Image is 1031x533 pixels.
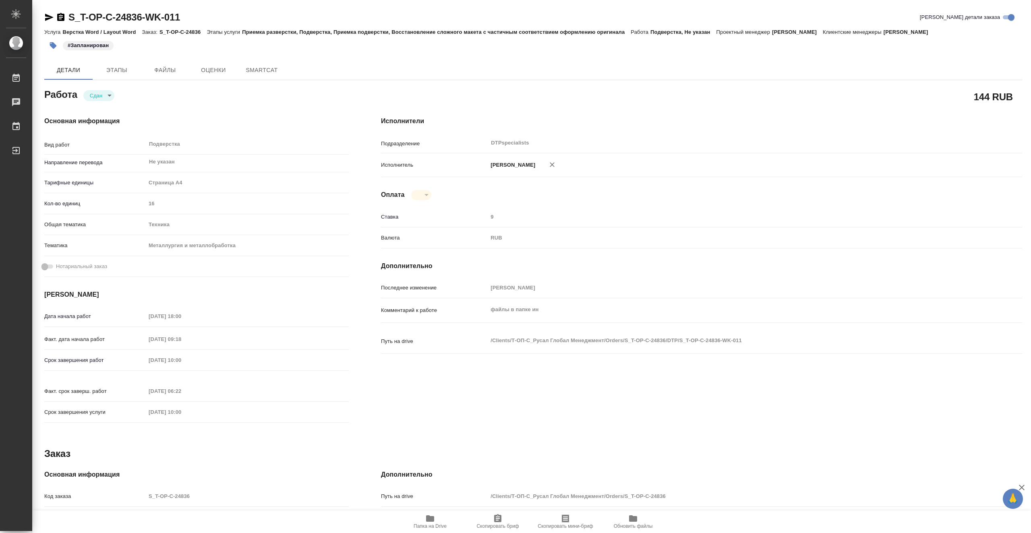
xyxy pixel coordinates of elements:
[44,492,146,500] p: Код заказа
[488,161,535,169] p: [PERSON_NAME]
[772,29,823,35] p: [PERSON_NAME]
[146,176,349,190] div: Страница А4
[146,218,349,231] div: Техника
[62,29,142,35] p: Верстка Word / Layout Word
[146,198,349,209] input: Пустое поле
[381,261,1022,271] h4: Дополнительно
[146,310,216,322] input: Пустое поле
[146,333,216,345] input: Пустое поле
[242,65,281,75] span: SmartCat
[543,156,561,174] button: Удалить исполнителя
[464,510,532,533] button: Скопировать бриф
[488,211,969,223] input: Пустое поле
[381,234,488,242] p: Валюта
[411,190,431,200] div: Сдан
[920,13,1000,21] span: [PERSON_NAME] детали заказа
[87,92,105,99] button: Сдан
[97,65,136,75] span: Этапы
[488,282,969,293] input: Пустое поле
[614,523,653,529] span: Обновить файлы
[44,356,146,364] p: Срок завершения работ
[44,408,146,416] p: Срок завершения услуги
[381,492,488,500] p: Путь на drive
[44,87,77,101] h2: Работа
[44,312,146,320] p: Дата начала работ
[146,385,216,397] input: Пустое поле
[381,470,1022,479] h4: Дополнительно
[631,29,650,35] p: Работа
[44,242,146,250] p: Тематика
[44,200,146,208] p: Кол-во единиц
[414,523,447,529] span: Папка на Drive
[44,159,146,167] p: Направление перевода
[242,29,631,35] p: Приемка разверстки, Подверстка, Приемка подверстки, Восстановление сложного макета с частичным со...
[194,65,233,75] span: Оценки
[44,12,54,22] button: Скопировать ссылку для ЯМессенджера
[823,29,884,35] p: Клиентские менеджеры
[56,262,107,271] span: Нотариальный заказ
[476,523,519,529] span: Скопировать бриф
[650,29,716,35] p: Подверстка, Не указан
[381,284,488,292] p: Последнее изменение
[884,29,934,35] p: [PERSON_NAME]
[381,116,1022,126] h4: Исполнители
[44,29,62,35] p: Услуга
[1003,489,1023,509] button: 🙏
[44,470,349,479] h4: Основная информация
[381,213,488,221] p: Ставка
[44,447,70,460] h2: Заказ
[44,116,349,126] h4: Основная информация
[44,335,146,343] p: Факт. дата начала работ
[146,406,216,418] input: Пустое поле
[44,141,146,149] p: Вид работ
[974,90,1013,103] h2: 144 RUB
[68,12,180,23] a: S_T-OP-C-24836-WK-011
[159,29,207,35] p: S_T-OP-C-24836
[56,12,66,22] button: Скопировать ссылку
[1006,490,1020,507] span: 🙏
[599,510,667,533] button: Обновить файлы
[396,510,464,533] button: Папка на Drive
[488,490,969,502] input: Пустое поле
[44,221,146,229] p: Общая тематика
[68,41,109,50] p: #Запланирован
[532,510,599,533] button: Скопировать мини-бриф
[381,306,488,314] p: Комментарий к работе
[44,37,62,54] button: Добавить тэг
[146,490,349,502] input: Пустое поле
[142,29,159,35] p: Заказ:
[83,90,114,101] div: Сдан
[49,65,88,75] span: Детали
[381,140,488,148] p: Подразделение
[146,239,349,252] div: Металлургия и металлобработка
[44,387,146,395] p: Факт. срок заверш. работ
[146,354,216,366] input: Пустое поле
[381,337,488,345] p: Путь на drive
[488,231,969,245] div: RUB
[488,303,969,316] textarea: файлы в папке ин
[62,41,114,48] span: Запланирован
[488,334,969,347] textarea: /Clients/Т-ОП-С_Русал Глобал Менеджмент/Orders/S_T-OP-C-24836/DTP/S_T-OP-C-24836-WK-011
[44,290,349,300] h4: [PERSON_NAME]
[146,65,184,75] span: Файлы
[381,190,405,200] h4: Оплата
[538,523,593,529] span: Скопировать мини-бриф
[207,29,242,35] p: Этапы услуги
[381,161,488,169] p: Исполнитель
[716,29,772,35] p: Проектный менеджер
[44,179,146,187] p: Тарифные единицы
